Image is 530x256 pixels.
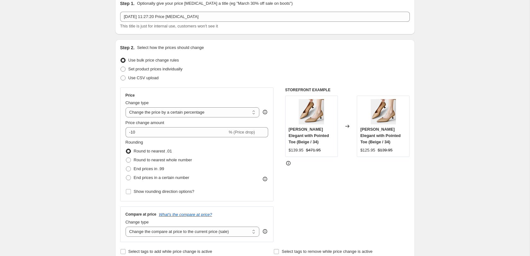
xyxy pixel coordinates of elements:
button: What's the compare at price? [159,212,212,217]
span: Round to nearest .01 [134,149,172,153]
span: Use CSV upload [128,75,159,80]
span: Select tags to remove while price change is active [282,249,373,254]
div: help [262,228,268,235]
h2: Step 1. [120,0,135,7]
span: Rounding [126,140,143,145]
span: Select tags to add while price change is active [128,249,212,254]
span: % (Price drop) [229,130,255,134]
h3: Compare at price [126,212,156,217]
span: Change type [126,100,149,105]
span: [PERSON_NAME] Elegant with Pointed Toe (Beige / 34) [289,127,329,144]
span: [PERSON_NAME] Elegant with Pointed Toe (Beige / 34) [360,127,401,144]
img: image_37_80x.jpg [371,99,396,124]
input: -15 [126,127,227,137]
strike: $471.95 [306,147,321,153]
div: $139.95 [289,147,303,153]
input: 30% off holiday sale [120,12,410,22]
p: Optionally give your price [MEDICAL_DATA] a title (eg "March 30% off sale on boots") [137,0,292,7]
img: image_37_80x.jpg [299,99,324,124]
span: Use bulk price change rules [128,58,179,63]
p: Select how the prices should change [137,45,204,51]
span: End prices in a certain number [134,175,189,180]
h2: Step 2. [120,45,135,51]
strike: $139.95 [378,147,392,153]
span: Round to nearest whole number [134,158,192,162]
span: This title is just for internal use, customers won't see it [120,24,218,28]
span: Change type [126,220,149,224]
div: help [262,109,268,115]
span: End prices in .99 [134,166,164,171]
span: Price change amount [126,120,164,125]
h6: STOREFRONT EXAMPLE [285,87,410,92]
h3: Price [126,93,135,98]
span: Show rounding direction options? [134,189,194,194]
span: Set product prices individually [128,67,183,71]
div: $125.95 [360,147,375,153]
